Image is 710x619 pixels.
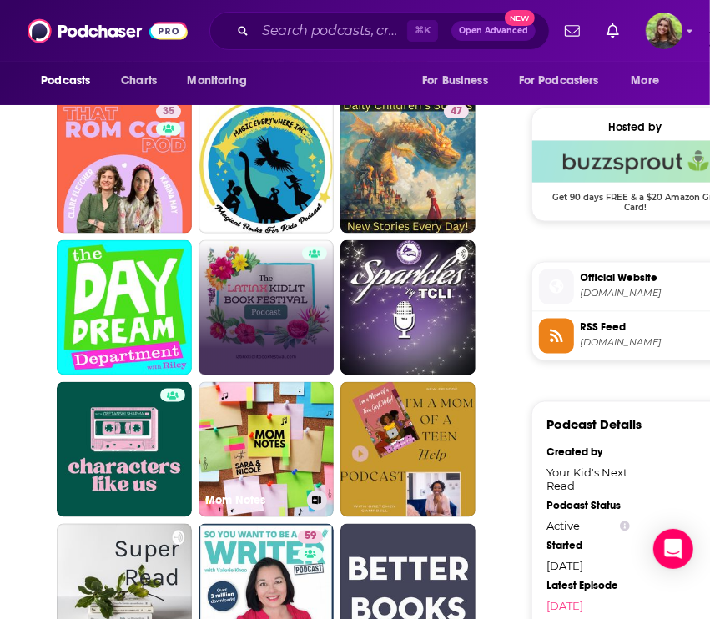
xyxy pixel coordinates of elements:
span: Open Advanced [459,27,528,35]
span: 59 [305,529,316,546]
button: open menu [410,65,509,97]
a: 35 [57,98,192,234]
span: For Business [422,69,488,93]
input: Search podcasts, credits, & more... [255,18,407,44]
div: Latest Episode [547,580,630,593]
img: Podchaser - Follow, Share and Rate Podcasts [28,15,188,47]
div: [DATE] [547,560,630,573]
span: More [632,69,660,93]
button: open menu [29,65,112,97]
div: Your Kid's Next Read [547,466,630,493]
a: Show notifications dropdown [600,17,626,45]
button: open menu [508,65,623,97]
button: Show profile menu [646,13,682,49]
a: 47 [444,105,469,118]
span: For Podcasters [519,69,599,93]
span: Podcasts [41,69,90,93]
button: Show Info [620,521,630,533]
a: Mom Notes [199,382,334,517]
div: Podcast Status [547,500,630,513]
h3: Podcast Details [547,417,642,433]
a: 35 [156,105,181,118]
span: Logged in as reagan34226 [646,13,682,49]
div: Created by [547,446,630,460]
img: User Profile [646,13,682,49]
button: open menu [175,65,268,97]
div: Open Intercom Messenger [653,529,693,569]
span: 35 [163,103,174,120]
div: Active [547,520,630,533]
a: 47 [340,98,476,234]
span: Charts [121,69,157,93]
a: [DATE] [547,600,630,613]
button: Open AdvancedNew [451,21,536,41]
span: New [505,10,535,26]
button: open menu [620,65,681,97]
span: ⌘ K [407,20,438,42]
div: Started [547,540,630,553]
div: Search podcasts, credits, & more... [209,12,550,50]
span: 47 [451,103,462,120]
a: Show notifications dropdown [558,17,587,45]
a: 59 [298,531,323,544]
h3: Mom Notes [205,494,300,508]
span: Monitoring [187,69,246,93]
a: Charts [110,65,167,97]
